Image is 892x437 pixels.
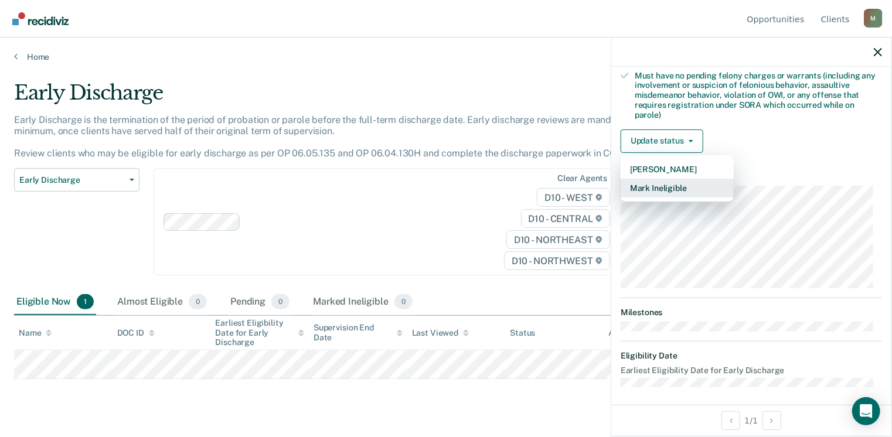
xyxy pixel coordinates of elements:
div: 1 / 1 [611,405,891,436]
button: [PERSON_NAME] [621,160,734,179]
div: Pending [228,289,292,315]
span: 0 [271,294,290,309]
div: Supervision End Date [314,323,403,343]
dt: Supervision [621,172,882,182]
button: Mark Ineligible [621,179,734,197]
div: M [864,9,883,28]
span: 0 [189,294,207,309]
div: Clear agents [557,173,607,183]
button: Previous Opportunity [721,411,740,430]
dt: Earliest Eligibility Date for Early Discharge [621,366,882,375]
span: 0 [394,294,413,309]
dt: Milestones [621,308,882,317]
div: Almost Eligible [115,289,209,315]
div: Eligible Now [14,289,96,315]
div: Status [510,328,535,338]
span: D10 - CENTRAL [521,209,610,228]
img: Recidiviz [12,12,69,25]
span: D10 - NORTHWEST [504,251,610,270]
div: Earliest Eligibility Date for Early Discharge [215,318,304,347]
span: 1 [77,294,94,309]
div: Must have no pending felony charges or warrants (including any involvement or suspicion of feloni... [635,71,882,120]
span: D10 - NORTHEAST [506,230,610,249]
div: Assigned to [608,328,663,338]
a: Home [14,52,878,62]
p: Early Discharge is the termination of the period of probation or parole before the full-term disc... [14,114,644,159]
span: parole) [635,110,661,120]
div: Marked Ineligible [311,289,415,315]
span: D10 - WEST [537,188,610,207]
div: Name [19,328,52,338]
div: DOC ID [117,328,155,338]
button: Update status [621,129,703,153]
span: Early Discharge [19,175,125,185]
dt: Eligibility Date [621,351,882,361]
div: Open Intercom Messenger [852,397,880,425]
button: Next Opportunity [762,411,781,430]
button: Profile dropdown button [864,9,883,28]
div: Last Viewed [412,328,469,338]
div: Dropdown Menu [621,155,734,202]
div: Early Discharge [14,81,683,114]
